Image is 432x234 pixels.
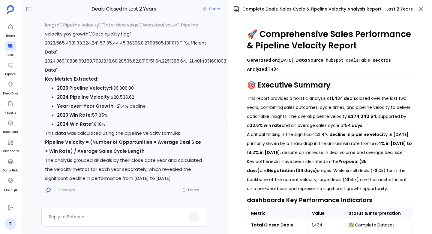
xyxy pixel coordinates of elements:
[57,120,203,129] li: 18.18%
[3,168,18,173] span: Data Hub
[345,208,428,219] th: Status & Interpretation
[247,57,279,63] strong: Generated on:
[178,186,203,195] button: Delete
[45,76,98,82] strong: Key Metrics Extracted:
[3,118,18,134] a: Requests
[268,168,317,174] strong: Negotiation (34 days)
[4,110,16,115] span: Reports
[7,5,14,14] img: petavue logo
[3,91,18,96] span: Deep Dive
[57,112,92,118] strong: 2023 Win Rate:
[57,84,203,93] li: $36,306.80
[199,5,223,13] button: Share
[308,208,345,219] th: Value
[242,6,413,12] span: Complete Deals, Sales Cycle & Pipeline Velocity Analysis Report - Last 2 Years
[4,187,17,192] span: Settings
[247,196,412,205] h3: dashboards Key Performance Indicators
[45,57,203,75] p: 2024,869,10836.69,158,708,18.18,60,28536.62,8019151.64,2261385.64,-21.401433160100314,"Sufficient...
[4,98,16,115] a: Reports
[57,103,115,109] strong: Year-over-Year Growth:
[345,122,362,128] strong: 54 days
[326,58,358,63] code: hubspot_deals
[247,29,412,51] h1: 🚀 Comprehensive Sales Performance & Pipeline Velocity Report
[57,85,110,91] strong: 2023 Pipeline Velocity:
[3,130,18,134] span: Requests
[247,80,412,90] h2: 🎯 Executive Summary
[57,111,203,120] li: 57.35%
[3,156,18,173] a: Data Hub
[1,149,19,154] span: Dashboard
[251,222,293,228] strong: Total Closed Deals
[331,95,356,101] strong: 1,434 deals
[351,113,376,119] strong: $74,340.64
[5,41,16,57] a: Chat
[247,94,412,130] p: This report provides a holistic analysis of closed over the last two years, combining sales outco...
[45,129,203,156] p: This data was calculated using the pipeline velocity formula:
[188,188,199,192] span: Delete
[345,219,428,231] td: ✅ Complete Dataset
[247,56,412,74] p: [DATE] | Table | 1,434
[5,53,16,57] span: Chat
[295,57,325,63] strong: Data Source:
[57,93,203,102] li: $28,536.62
[45,139,201,154] strong: Pipeline Velocity = (Number of Opportunities × Average Deal Size × Win Rate) / Average Sales Cycl...
[45,156,203,183] p: The analysis grouped all deals by their close date year and calculated the velocity metrics for e...
[1,137,19,154] a: Dashboard
[247,130,412,193] p: A critical finding is the significant , primarily driven by a sharp drop in the annual win rate f...
[46,187,51,193] img: logo
[250,122,282,128] strong: 33.6% win rate
[3,79,18,96] a: Deep Dive
[57,94,111,100] strong: 2024 Pipeline Velocity:
[58,188,75,192] span: 5 hrs ago
[67,5,180,13] span: Deals Closed in Last 2 Years
[308,219,345,231] td: 1,434
[4,218,16,230] a: T
[57,121,92,127] strong: 2024 Win Rate:
[45,38,203,57] p: 2023,565,4981.33,324,241,57.35,44.45,36306.8,2799505,1311013,"","Sufficient Data"
[57,102,203,111] li: -21.4% decline
[316,131,409,137] strong: 21.4% decline in pipeline velocity in [DATE]
[209,7,220,11] span: Share
[247,208,308,219] th: Metric
[4,175,17,192] a: Settings
[5,21,16,38] a: Home
[5,33,16,38] span: Home
[5,60,16,77] a: Explore
[5,72,16,77] span: Explore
